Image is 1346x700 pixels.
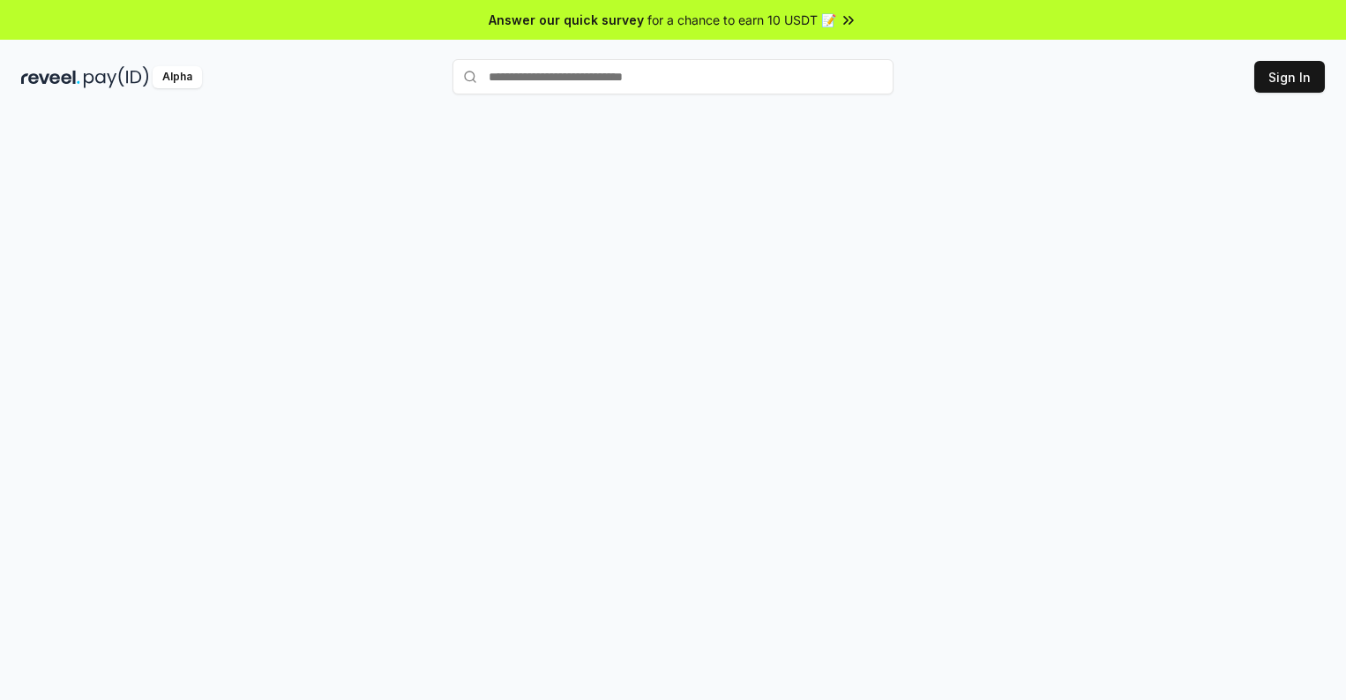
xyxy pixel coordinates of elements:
[489,11,644,29] span: Answer our quick survey
[1254,61,1325,93] button: Sign In
[21,66,80,88] img: reveel_dark
[84,66,149,88] img: pay_id
[153,66,202,88] div: Alpha
[647,11,836,29] span: for a chance to earn 10 USDT 📝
